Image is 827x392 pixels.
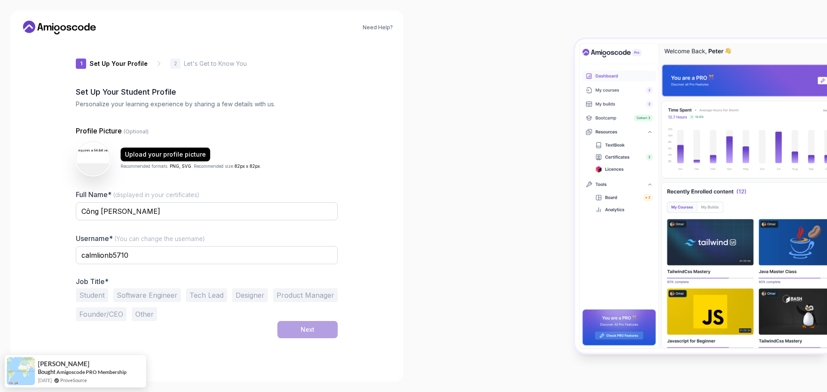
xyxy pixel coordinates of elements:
button: Other [132,307,157,321]
button: Student [76,288,108,302]
p: Set Up Your Profile [90,59,148,68]
img: provesource social proof notification image [7,357,35,385]
a: Need Help? [363,24,393,31]
button: Upload your profile picture [121,148,210,161]
button: Software Engineer [113,288,181,302]
span: (Optional) [124,128,149,135]
button: Product Manager [273,288,338,302]
span: [PERSON_NAME] [38,360,90,367]
span: (You can change the username) [115,235,205,242]
a: Amigoscode PRO Membership [56,369,127,375]
img: Amigoscode Dashboard [575,39,827,353]
p: Let's Get to Know You [184,59,247,68]
a: ProveSource [60,377,87,384]
p: 1 [80,61,82,66]
p: Recommended formats: . Recommended size: . [121,163,261,170]
p: Profile Picture [76,126,338,136]
input: Enter your Username [76,246,338,264]
span: 82px x 82px [234,164,260,169]
label: Full Name* [76,190,199,199]
div: Next [301,325,314,334]
input: Enter your Full Name [76,202,338,220]
h2: Set Up Your Student Profile [76,86,338,98]
button: Designer [232,288,268,302]
span: (displayed in your certificates) [113,191,199,198]
span: [DATE] [38,377,52,384]
button: Next [277,321,338,338]
span: Bought [38,368,56,375]
button: Founder/CEO [76,307,127,321]
p: 2 [174,61,177,66]
label: Username* [76,234,205,243]
div: Upload your profile picture [125,150,206,159]
img: user profile image [76,142,110,175]
p: Job Title* [76,277,338,286]
button: Tech Lead [186,288,227,302]
span: PNG, SVG [170,164,191,169]
p: Personalize your learning experience by sharing a few details with us. [76,100,338,108]
a: Home link [21,21,98,34]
